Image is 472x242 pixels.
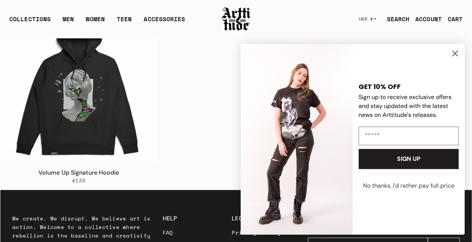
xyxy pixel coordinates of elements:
a: TEEN [117,15,132,29]
a: WOMEN [86,15,105,29]
h3: LEGAL / INFO [232,214,301,223]
h3: HELP [163,214,225,223]
a: Volume Up Signature Hoodie [38,169,119,176]
a: Open cart [442,12,463,26]
span: Sign up to receive exclusive offers and stay updated with the latest news on Arttitude's releases. [359,93,451,119]
ul: Main navigation [3,15,191,29]
a: ACCOUNT [409,12,442,26]
button: USD $ [354,11,381,27]
span: GET 10% OFF [359,82,401,91]
div: FLYOUT Form [233,36,472,242]
a: FAQ [163,226,225,239]
button: Close dialog [448,47,462,60]
button: SIGN UP [359,149,459,169]
img: Volume Up Signature Hoodie [0,6,157,162]
div: COLLECTIONS [9,15,51,29]
input: Email [359,127,459,145]
div: ACCESSORIES [144,15,185,29]
span: USD $ [359,16,373,22]
a: MEN [63,15,74,29]
span: $139 [72,177,86,184]
a: Privacy Policy [232,226,301,239]
div: CART [448,15,463,23]
button: No thanks, I'd rather pay full price [358,176,459,195]
a: SEARCH [381,12,409,26]
img: Arttitude [221,6,251,32]
img: c57f1ce1-60a2-4a3a-80c1-7e56a9ebb637.jpeg [241,44,353,235]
